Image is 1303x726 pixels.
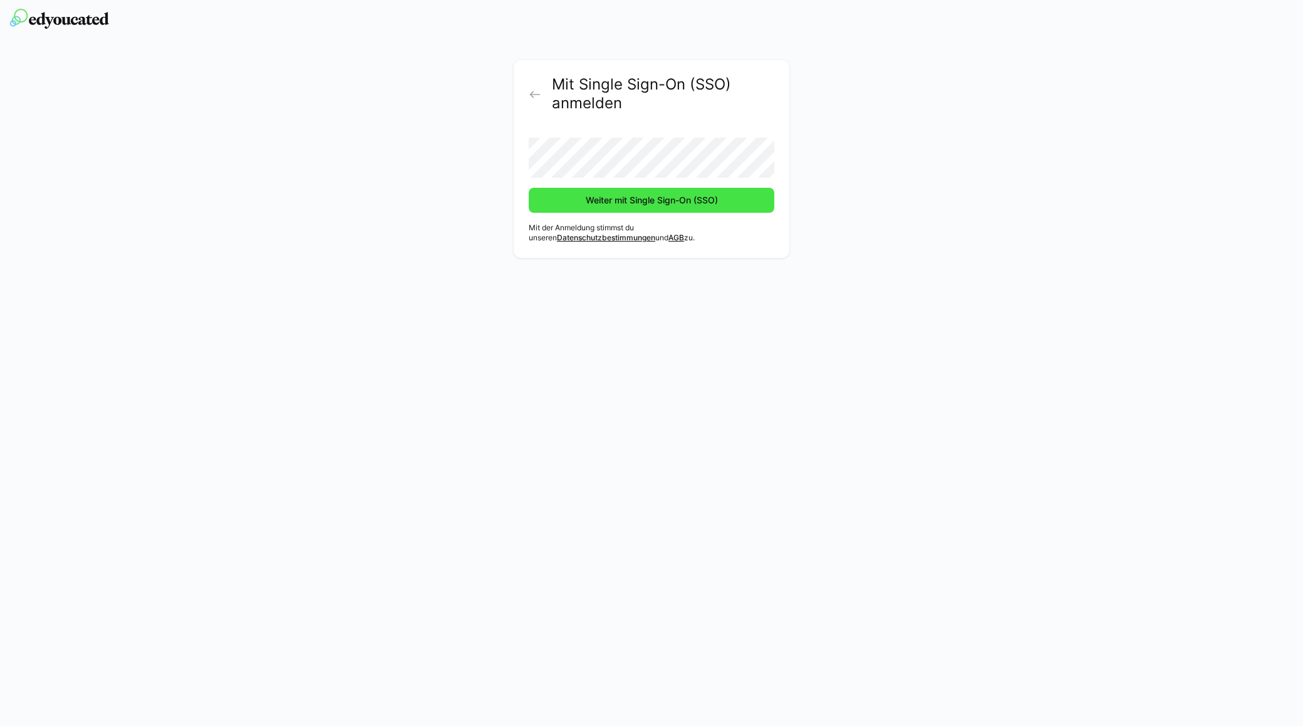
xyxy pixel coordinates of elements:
[529,223,774,243] p: Mit der Anmeldung stimmst du unseren und zu.
[10,9,109,29] img: edyoucated
[668,233,684,242] a: AGB
[557,233,655,242] a: Datenschutzbestimmungen
[529,188,774,213] button: Weiter mit Single Sign-On (SSO)
[584,194,720,207] span: Weiter mit Single Sign-On (SSO)
[552,75,774,113] h2: Mit Single Sign-On (SSO) anmelden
